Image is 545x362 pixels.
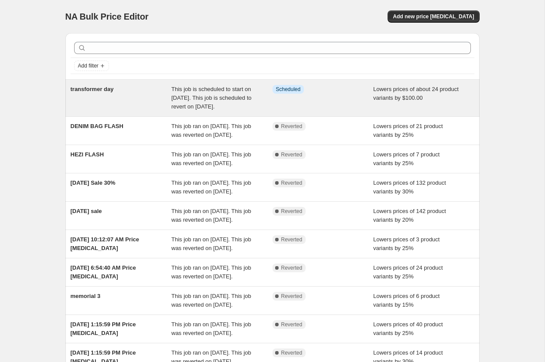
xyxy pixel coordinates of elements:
[373,151,439,166] span: Lowers prices of 7 product variants by 25%
[276,86,301,93] span: Scheduled
[65,12,149,21] span: NA Bulk Price Editor
[281,264,303,271] span: Reverted
[71,86,114,92] span: transformer day
[373,179,446,195] span: Lowers prices of 132 product variants by 30%
[171,179,251,195] span: This job ran on [DATE]. This job was reverted on [DATE].
[281,236,303,243] span: Reverted
[71,236,140,251] span: [DATE] 10:12:07 AM Price [MEDICAL_DATA]
[71,151,104,158] span: HEZI FLASH
[71,293,101,299] span: memorial 3
[281,208,303,215] span: Reverted
[171,208,251,223] span: This job ran on [DATE]. This job was reverted on [DATE].
[171,151,251,166] span: This job ran on [DATE]. This job was reverted on [DATE].
[171,321,251,336] span: This job ran on [DATE]. This job was reverted on [DATE].
[71,123,123,129] span: DENIM BAG FLASH
[171,123,251,138] span: This job ran on [DATE]. This job was reverted on [DATE].
[388,10,479,23] button: Add new price [MEDICAL_DATA]
[78,62,99,69] span: Add filter
[373,236,439,251] span: Lowers prices of 3 product variants by 25%
[171,293,251,308] span: This job ran on [DATE]. This job was reverted on [DATE].
[281,179,303,186] span: Reverted
[393,13,474,20] span: Add new price [MEDICAL_DATA]
[281,151,303,158] span: Reverted
[373,86,459,101] span: Lowers prices of about 24 product variants by $100.00
[281,123,303,130] span: Reverted
[171,86,252,110] span: This job is scheduled to start on [DATE]. This job is scheduled to revert on [DATE].
[373,293,439,308] span: Lowers prices of 6 product variants by 15%
[71,321,136,336] span: [DATE] 1:15:59 PM Price [MEDICAL_DATA]
[281,293,303,300] span: Reverted
[71,264,136,280] span: [DATE] 6:54:40 AM Price [MEDICAL_DATA]
[373,264,443,280] span: Lowers prices of 24 product variants by 25%
[171,264,251,280] span: This job ran on [DATE]. This job was reverted on [DATE].
[373,208,446,223] span: Lowers prices of 142 product variants by 20%
[281,349,303,356] span: Reverted
[71,179,116,186] span: [DATE] Sale 30%
[373,321,443,336] span: Lowers prices of 40 product variants by 25%
[71,208,102,214] span: [DATE] sale
[281,321,303,328] span: Reverted
[171,236,251,251] span: This job ran on [DATE]. This job was reverted on [DATE].
[373,123,443,138] span: Lowers prices of 21 product variants by 25%
[74,61,109,71] button: Add filter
